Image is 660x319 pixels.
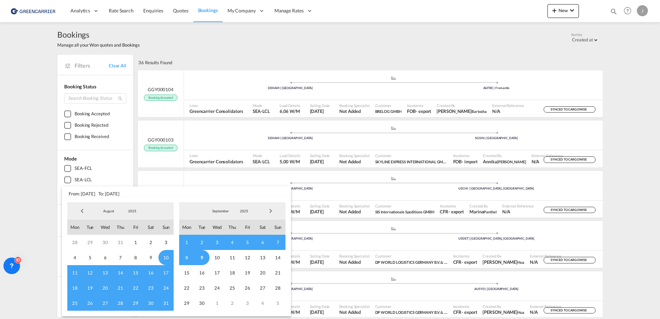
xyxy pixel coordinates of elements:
[113,220,128,235] span: Thu
[240,220,255,235] span: Fri
[97,206,120,216] md-select: Month: August
[75,204,89,218] span: Previous Month
[120,206,144,216] md-select: Year: 2025
[264,204,278,218] span: Next Month
[121,209,143,213] span: 2025
[128,220,143,235] span: Fri
[210,220,225,235] span: Wed
[194,220,210,235] span: Tue
[98,209,120,213] span: August
[225,220,240,235] span: Thu
[67,220,82,235] span: Mon
[270,220,285,235] span: Sun
[143,220,158,235] span: Sat
[179,220,194,235] span: Mon
[82,220,98,235] span: Tue
[209,206,232,216] md-select: Month: September
[255,220,270,235] span: Sat
[232,206,256,216] md-select: Year: 2025
[98,220,113,235] span: Wed
[210,209,232,213] span: September
[62,186,291,197] span: From: [DATE] To: [DATE]
[158,220,174,235] span: Sun
[233,209,255,213] span: 2025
